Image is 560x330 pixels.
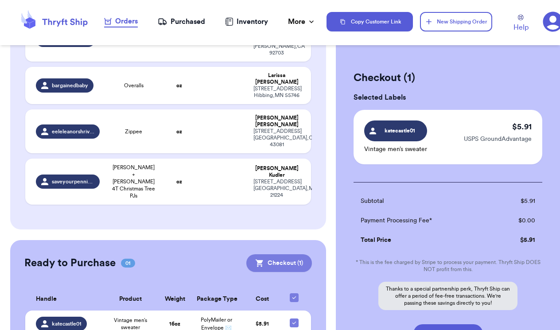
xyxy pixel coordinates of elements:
[125,128,142,135] span: Zippee
[354,71,542,85] h2: Checkout ( 1 )
[354,211,492,230] td: Payment Processing Fee*
[464,135,532,144] p: USPS GroundAdvantage
[492,211,542,230] td: $ 0.00
[176,179,182,184] strong: oz
[246,254,312,272] button: Checkout (1)
[354,259,542,273] p: * This is the fee charged by Stripe to process your payment. Thryft Ship DOES NOT profit from this.
[124,82,144,89] span: Overalls
[327,12,413,31] button: Copy Customer Link
[158,288,191,311] th: Weight
[492,191,542,211] td: $ 5.91
[354,191,492,211] td: Subtotal
[176,83,182,88] strong: oz
[492,230,542,250] td: $ 5.91
[253,115,300,128] div: [PERSON_NAME] [PERSON_NAME]
[121,259,135,268] span: 01
[104,16,138,27] a: Orders
[288,16,316,27] div: More
[103,288,158,311] th: Product
[513,15,529,33] a: Help
[52,82,88,89] span: bargainedbaby
[256,321,269,326] span: $ 5.91
[52,128,95,135] span: eeleleanorshriver
[169,321,180,326] strong: 16 oz
[253,128,300,148] div: [STREET_ADDRESS] [GEOGRAPHIC_DATA] , OH 43081
[36,295,57,304] span: Handle
[420,12,492,31] button: New Shipping Order
[513,22,529,33] span: Help
[354,92,542,103] h3: Selected Labels
[225,16,268,27] a: Inventory
[364,145,427,154] p: Vintage men’s sweater
[52,320,82,327] span: katecastle01
[176,129,182,134] strong: oz
[241,288,283,311] th: Cost
[110,164,157,199] span: [PERSON_NAME] + [PERSON_NAME] 4T Christmas Tree PJs
[354,230,492,250] td: Total Price
[253,85,300,99] div: [STREET_ADDRESS] Hibbing , MN 55746
[512,120,532,133] p: $ 5.91
[253,179,300,198] div: [STREET_ADDRESS] [GEOGRAPHIC_DATA] , MD 21224
[253,72,300,85] div: Larissa [PERSON_NAME]
[380,127,420,135] span: katecastle01
[158,16,205,27] a: Purchased
[52,178,95,185] span: saveyourpennies01
[378,282,517,310] p: Thanks to a special partnership perk, Thryft Ship can offer a period of fee-free transactions. We...
[24,256,116,270] h2: Ready to Purchase
[253,165,300,179] div: [PERSON_NAME] Kudler
[191,288,241,311] th: Package Type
